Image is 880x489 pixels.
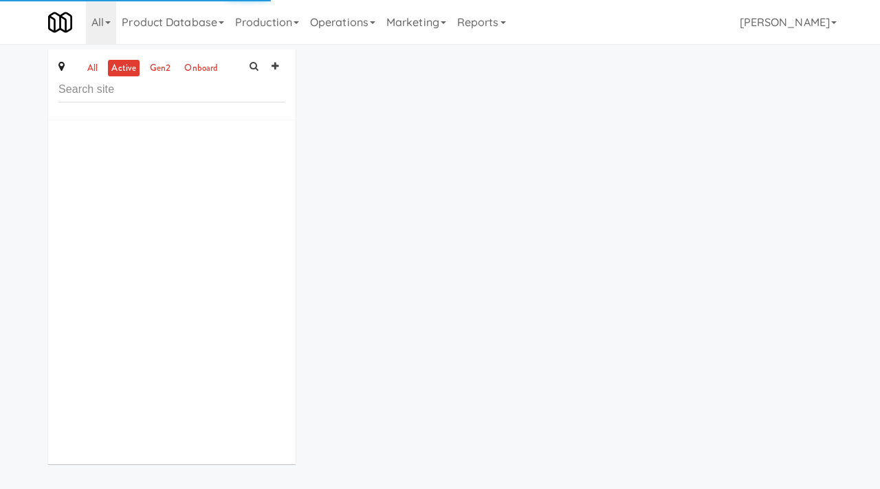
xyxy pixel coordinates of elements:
[48,10,72,34] img: Micromart
[84,60,101,77] a: all
[146,60,174,77] a: gen2
[181,60,221,77] a: onboard
[108,60,140,77] a: active
[58,77,285,102] input: Search site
